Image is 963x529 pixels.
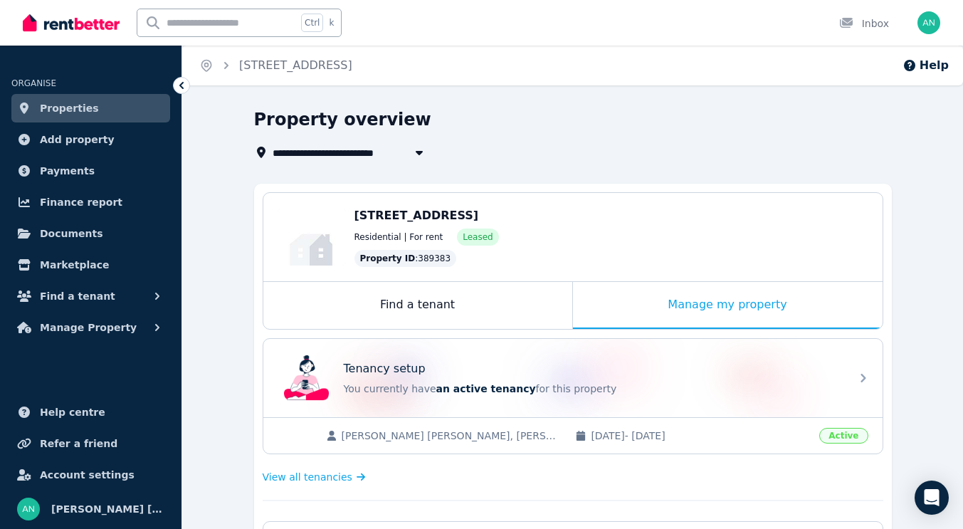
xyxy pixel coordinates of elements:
span: [PERSON_NAME] [PERSON_NAME], [PERSON_NAME] [PERSON_NAME] [PERSON_NAME] [342,429,562,443]
span: k [329,17,334,28]
span: Account settings [40,466,135,483]
span: Add property [40,131,115,148]
span: Payments [40,162,95,179]
span: Active [819,428,868,444]
div: : 389383 [354,250,457,267]
span: Documents [40,225,103,242]
span: Marketplace [40,256,109,273]
a: Payments [11,157,170,185]
a: Properties [11,94,170,122]
img: Anthony Michael William Victor Brownbill [17,498,40,520]
h1: Property overview [254,108,431,131]
img: RentBetter [23,12,120,33]
span: [STREET_ADDRESS] [354,209,479,222]
button: Manage Property [11,313,170,342]
a: [STREET_ADDRESS] [239,58,352,72]
a: Documents [11,219,170,248]
span: Finance report [40,194,122,211]
img: Anthony Michael William Victor Brownbill [917,11,940,34]
a: Add property [11,125,170,154]
a: Account settings [11,461,170,489]
p: You currently have for this property [344,382,842,396]
img: Tenancy setup [284,355,330,401]
span: Manage Property [40,319,137,336]
a: Help centre [11,398,170,426]
span: an active tenancy [436,383,536,394]
a: Refer a friend [11,429,170,458]
span: Find a tenant [40,288,115,305]
a: Tenancy setupTenancy setupYou currently havean active tenancyfor this property [263,339,883,417]
span: Property ID [360,253,416,264]
span: Refer a friend [40,435,117,452]
a: Marketplace [11,251,170,279]
div: Open Intercom Messenger [915,481,949,515]
span: Ctrl [301,14,323,32]
a: View all tenancies [263,470,366,484]
nav: Breadcrumb [182,46,369,85]
span: Properties [40,100,99,117]
span: [DATE] - [DATE] [591,429,811,443]
div: Find a tenant [263,282,572,329]
span: View all tenancies [263,470,352,484]
div: Manage my property [573,282,883,329]
span: Help centre [40,404,105,421]
p: Tenancy setup [344,360,426,377]
span: ORGANISE [11,78,56,88]
button: Help [903,57,949,74]
span: [PERSON_NAME] [PERSON_NAME] [51,501,164,518]
button: Find a tenant [11,282,170,310]
div: Inbox [839,16,889,31]
span: Residential | For rent [354,231,443,243]
a: Finance report [11,188,170,216]
span: Leased [463,231,493,243]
